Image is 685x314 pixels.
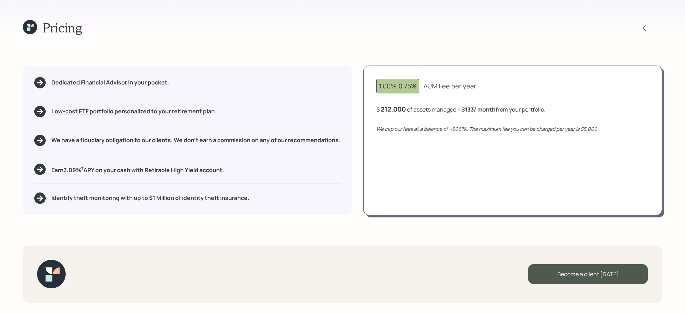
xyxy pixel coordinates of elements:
h5: Earn 3.09 % APY on your cash with Retirable High Yield account. [51,165,224,174]
div: Become a client [DATE] [528,264,648,284]
div: 212,000 [381,105,406,113]
h5: We have a fiduciary obligation to our clients. We don't earn a commission on any of our recommend... [51,137,340,144]
div: AUM Fee per year [423,81,476,91]
h5: Dedicated Financial Advisor in your pocket. [51,79,169,86]
span: Low-cost ETF [51,107,88,115]
sup: † [81,165,83,171]
h5: Identify theft monitoring with up to $1 Million of identity theft insurance. [51,195,249,201]
iframe: Customer reviews powered by Trustpilot [74,253,165,307]
b: $133 / month [461,105,496,113]
h5: portfolio personalized to your retirement plan. [51,108,217,115]
h1: Pricing [43,20,82,35]
div: $ of assets managed ≈ from your portfolio . [376,105,546,114]
div: 0.75% [379,81,417,91]
span: 1.00% [379,82,396,90]
i: We cap our fees at a balance of ~$667K. The maximum fee you can be charged per year is $5,000 [376,125,597,132]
